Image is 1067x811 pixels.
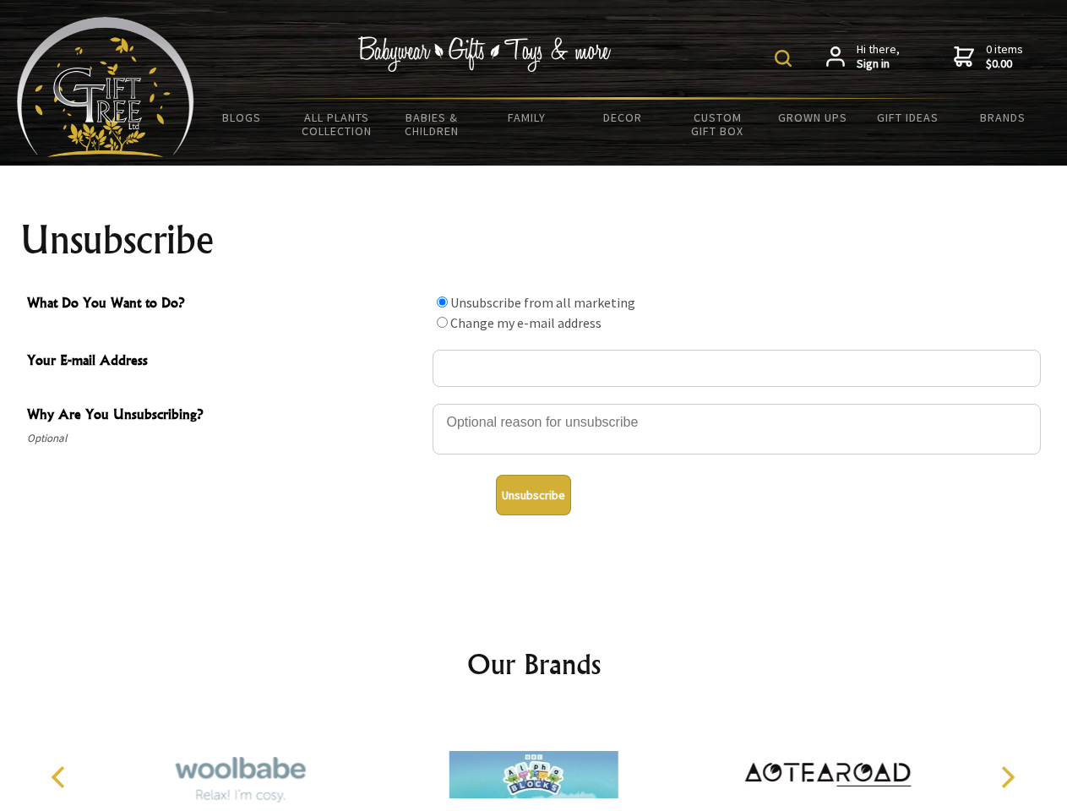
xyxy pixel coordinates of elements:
[194,100,290,135] a: BLOGS
[17,17,194,157] img: Babyware - Gifts - Toys and more...
[857,42,900,72] span: Hi there,
[27,404,424,428] span: Why Are You Unsubscribing?
[480,100,575,135] a: Family
[765,100,860,135] a: Grown Ups
[290,100,385,149] a: All Plants Collection
[988,759,1026,796] button: Next
[574,100,670,135] a: Decor
[826,42,900,72] a: Hi there,Sign in
[857,57,900,72] strong: Sign in
[34,644,1034,684] h2: Our Brands
[437,297,448,308] input: What Do You Want to Do?
[955,100,1051,135] a: Brands
[27,428,424,449] span: Optional
[496,475,571,515] button: Unsubscribe
[42,759,79,796] button: Previous
[27,350,424,374] span: Your E-mail Address
[860,100,955,135] a: Gift Ideas
[437,317,448,328] input: What Do You Want to Do?
[986,57,1023,72] strong: $0.00
[450,294,635,311] label: Unsubscribe from all marketing
[775,50,792,67] img: product search
[20,220,1048,260] h1: Unsubscribe
[954,42,1023,72] a: 0 items$0.00
[450,314,602,331] label: Change my e-mail address
[27,292,424,317] span: What Do You Want to Do?
[384,100,480,149] a: Babies & Children
[358,36,612,72] img: Babywear - Gifts - Toys & more
[670,100,765,149] a: Custom Gift Box
[433,350,1041,387] input: Your E-mail Address
[433,404,1041,454] textarea: Why Are You Unsubscribing?
[986,41,1023,72] span: 0 items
